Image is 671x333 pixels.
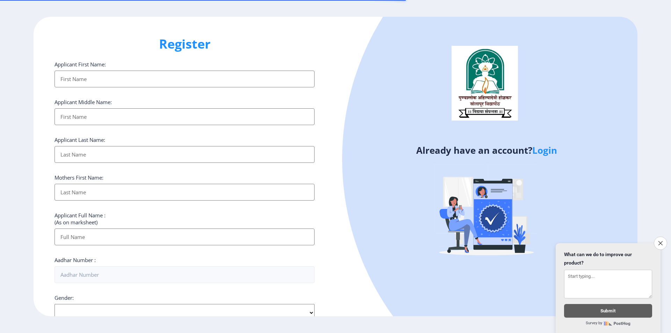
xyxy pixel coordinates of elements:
label: Applicant First Name: [55,61,106,68]
input: First Name [55,71,315,87]
label: Mothers First Name: [55,174,103,181]
label: Applicant Last Name: [55,136,105,143]
label: Applicant Full Name : (As on marksheet) [55,212,106,226]
input: Full Name [55,229,315,245]
input: Last Name [55,184,315,201]
img: Verified-rafiki.svg [425,151,548,273]
label: Applicant Middle Name: [55,99,112,106]
input: Aadhar Number [55,266,315,283]
input: First Name [55,108,315,125]
input: Last Name [55,146,315,163]
h1: Register [55,36,315,52]
label: Gender: [55,294,74,301]
img: logo [452,46,518,121]
label: Aadhar Number : [55,256,96,263]
h4: Already have an account? [341,145,632,156]
a: Login [532,144,557,157]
